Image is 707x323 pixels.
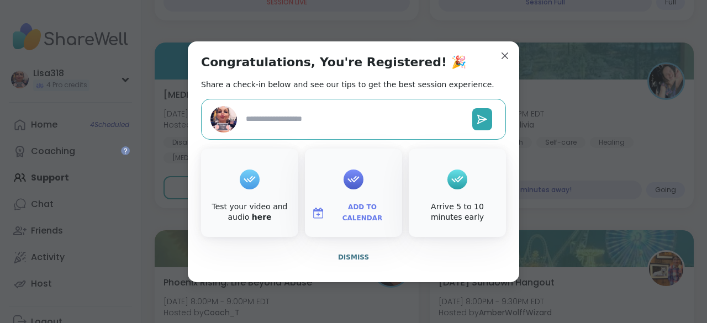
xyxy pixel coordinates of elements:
[307,202,400,225] button: Add to Calendar
[329,202,395,224] span: Add to Calendar
[201,79,494,90] h2: Share a check-in below and see our tips to get the best session experience.
[338,253,369,261] span: Dismiss
[411,202,504,223] div: Arrive 5 to 10 minutes early
[210,106,237,133] img: Lisa318
[312,206,325,220] img: ShareWell Logomark
[252,213,272,221] a: here
[203,202,296,223] div: Test your video and audio
[201,55,466,70] h1: Congratulations, You're Registered! 🎉
[201,246,506,269] button: Dismiss
[121,146,130,155] iframe: Spotlight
